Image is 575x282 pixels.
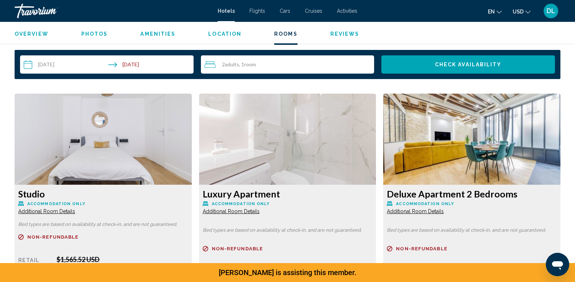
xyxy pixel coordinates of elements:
[387,188,557,199] h3: Deluxe Apartment 2 Bedrooms
[18,188,188,199] h3: Studio
[15,4,210,18] a: Travorium
[239,62,256,67] span: , 1
[201,55,374,74] button: Travelers: 2 adults, 0 children
[387,228,557,233] p: Bed types are based on availability at check-in, and are not guaranteed.
[208,31,241,37] button: Location
[218,8,235,14] a: Hotels
[57,255,188,263] div: $1,565.52 USD
[381,55,555,74] button: Check Availability
[203,188,373,199] h3: Luxury Apartment
[337,8,357,14] a: Activities
[203,208,260,214] span: Additional Room Details
[513,6,531,17] button: Change currency
[225,61,239,67] span: Adults
[199,94,376,185] img: 4c701ff5-477f-4f2b-9bd5-6d8956ca42a7.jpeg
[274,31,298,37] button: Rooms
[27,235,78,239] span: Non-refundable
[396,246,447,251] span: Non-refundable
[547,7,555,15] span: DL
[18,208,75,214] span: Additional Room Details
[513,9,524,15] span: USD
[488,9,495,15] span: en
[27,201,85,206] span: Accommodation Only
[488,6,502,17] button: Change language
[15,94,192,185] img: 2614031b-bfc9-43b9-b564-0f305f0082e3.jpeg
[140,31,175,37] button: Amenities
[15,31,48,37] button: Overview
[383,94,560,185] img: 5450b0e2-38c4-4772-8d22-d9970d652844.jpeg
[212,201,270,206] span: Accommodation Only
[18,255,51,275] div: Retail
[387,208,444,214] span: Additional Room Details
[81,31,108,37] button: Photos
[330,31,360,37] button: Reviews
[203,228,373,233] p: Bed types are based on availability at check-in, and are not guaranteed.
[280,8,290,14] a: Cars
[541,3,560,19] button: User Menu
[219,268,357,277] span: [PERSON_NAME] is assisting this member.
[435,62,502,68] span: Check Availability
[20,55,194,74] button: Check-in date: Nov 26, 2025 Check-out date: Nov 30, 2025
[244,61,256,67] span: Room
[18,222,188,227] p: Bed types are based on availability at check-in, and are not guaranteed.
[546,253,569,276] iframe: Button to launch messaging window
[222,62,239,67] span: 2
[249,8,265,14] a: Flights
[305,8,322,14] a: Cruises
[396,201,454,206] span: Accommodation Only
[212,246,263,251] span: Non-refundable
[20,55,555,74] div: Search widget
